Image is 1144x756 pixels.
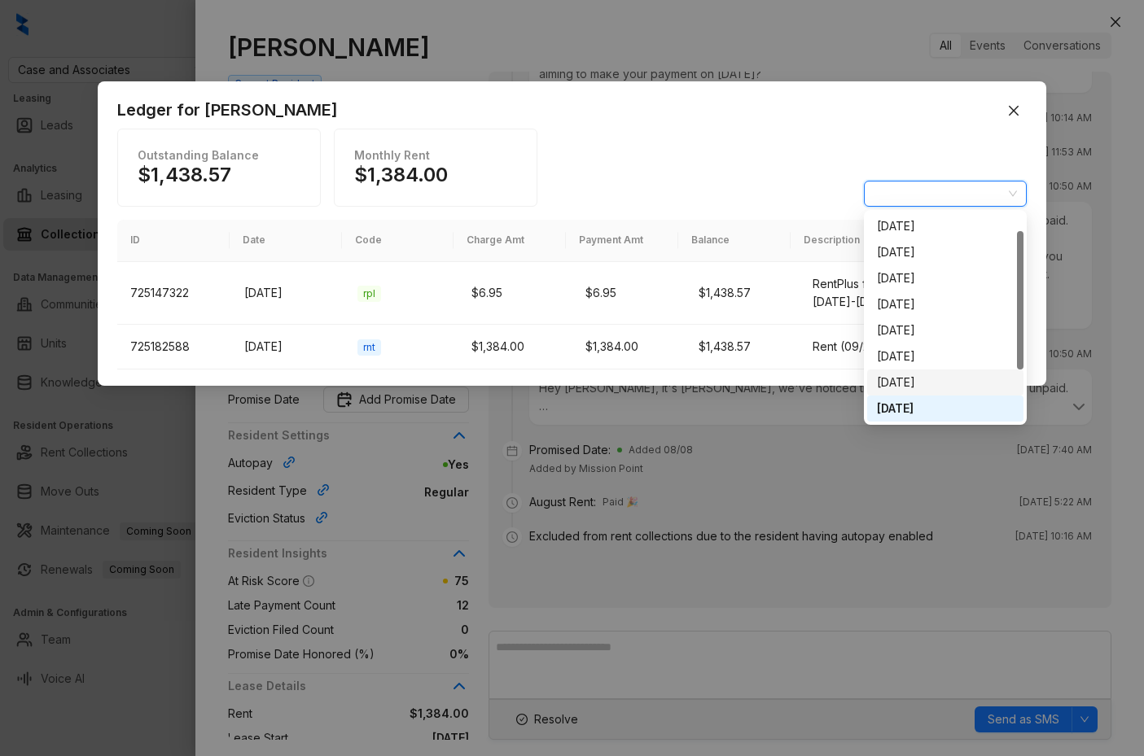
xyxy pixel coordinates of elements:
div: [DATE] [877,243,1014,261]
h1: $1,384.00 [354,163,517,186]
th: ID [117,220,230,262]
div: July 2025 [867,343,1023,369]
span: close [1007,104,1020,117]
div: Ledger for [PERSON_NAME] [117,98,1027,122]
div: [DATE] [877,295,1014,313]
div: [DATE] [877,217,1014,235]
div: [DATE] [244,338,332,356]
div: [DATE] [877,269,1014,287]
button: Close [1001,98,1027,124]
h1: Monthly Rent [354,149,512,163]
div: August 2025 [867,369,1023,395]
div: [DATE] [877,400,1014,417]
div: [DATE] [244,284,332,302]
th: Date [230,220,342,262]
span: rnt [357,339,381,356]
div: [DATE] [877,321,1014,339]
div: $1,438.57 [699,338,787,356]
h1: $1,438.57 [138,163,300,186]
div: February 2025 [867,213,1023,239]
h1: Outstanding Balance [138,149,296,163]
div: [DATE] [877,347,1014,365]
div: RentPlus for [DATE]-[DATE] [813,275,901,311]
div: $1,438.57 [699,284,787,302]
div: May 2025 [867,291,1023,317]
th: Charge Amt [454,220,566,262]
span: September 2025 [874,181,1017,206]
div: Rent (09/2025) [813,338,901,356]
div: $6.95 [585,284,673,302]
td: 725147322 [117,262,231,325]
th: Payment Amt [566,220,678,262]
td: 725182588 [117,325,231,369]
div: June 2025 [867,317,1023,343]
div: April 2025 [867,265,1023,291]
th: Description [791,220,903,262]
th: Code [342,220,454,262]
div: $1,384.00 [585,338,673,356]
div: September 2025 [867,395,1023,422]
span: rpl [357,286,381,302]
div: March 2025 [867,239,1023,265]
div: $1,384.00 [471,338,559,356]
div: $6.95 [471,284,559,302]
div: [DATE] [877,374,1014,391]
th: Balance [678,220,791,262]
